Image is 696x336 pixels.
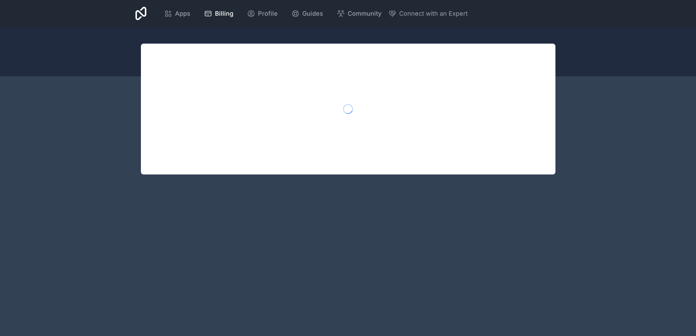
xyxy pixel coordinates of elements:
a: Apps [159,6,196,21]
a: Guides [286,6,329,21]
span: Connect with an Expert [399,9,468,18]
button: Connect with an Expert [388,9,468,18]
span: Guides [302,9,323,18]
a: Billing [199,6,239,21]
a: Profile [242,6,283,21]
span: Apps [175,9,190,18]
span: Community [348,9,381,18]
span: Profile [258,9,278,18]
span: Billing [215,9,233,18]
a: Community [331,6,387,21]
